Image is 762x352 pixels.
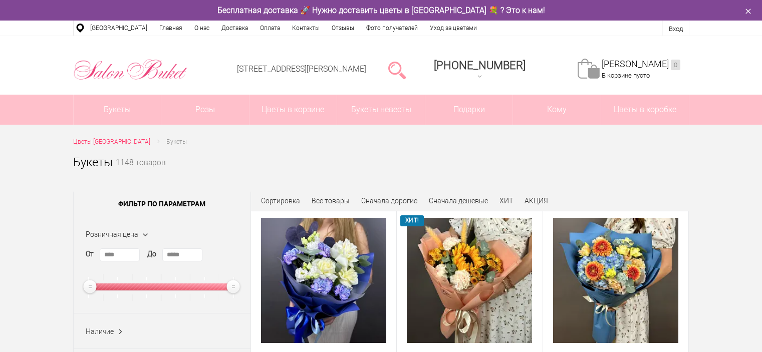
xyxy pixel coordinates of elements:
a: Цветы в коробке [601,95,689,125]
img: Солнечный букет с подсолнухом и диантусами [407,218,532,343]
a: Подарки [425,95,513,125]
a: [PERSON_NAME] [602,59,680,70]
a: Цветы [GEOGRAPHIC_DATA] [73,137,150,147]
a: Сначала дорогие [361,197,417,205]
a: Все товары [312,197,350,205]
label: От [86,249,94,259]
img: Цветы Нижний Новгород [73,57,188,83]
a: Цветы в корзине [249,95,337,125]
ins: 0 [671,60,680,70]
a: Фото получателей [360,21,424,36]
span: Наличие [86,327,114,335]
a: Доставка [215,21,254,36]
a: [PHONE_NUMBER] [428,56,532,84]
a: [GEOGRAPHIC_DATA] [84,21,153,36]
a: Главная [153,21,188,36]
span: Сортировка [261,197,300,205]
span: Цветы [GEOGRAPHIC_DATA] [73,138,150,145]
a: Отзывы [326,21,360,36]
a: Розы [161,95,249,125]
span: Розничная цена [86,230,138,238]
span: Фильтр по параметрам [74,191,250,216]
span: ХИТ! [400,215,424,226]
a: Сначала дешевые [429,197,488,205]
span: Букеты [166,138,187,145]
a: Букеты [74,95,161,125]
img: Шикарный Букет с Розами и Синими Диантусами [261,218,386,343]
img: Букет с голубой гортензией и герберой мини [553,218,678,343]
span: В корзине пусто [602,72,650,79]
a: Букеты невесты [337,95,425,125]
a: [STREET_ADDRESS][PERSON_NAME] [237,64,366,74]
a: Оплата [254,21,286,36]
a: Уход за цветами [424,21,483,36]
small: 1148 товаров [116,159,166,183]
a: ХИТ [499,197,513,205]
h1: Букеты [73,153,113,171]
a: АКЦИЯ [525,197,548,205]
a: Вход [669,25,683,33]
span: [PHONE_NUMBER] [434,59,526,72]
a: Контакты [286,21,326,36]
label: До [147,249,156,259]
div: Бесплатная доставка 🚀 Нужно доставить цветы в [GEOGRAPHIC_DATA] 💐 ? Это к нам! [66,5,697,16]
a: О нас [188,21,215,36]
span: Кому [513,95,601,125]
